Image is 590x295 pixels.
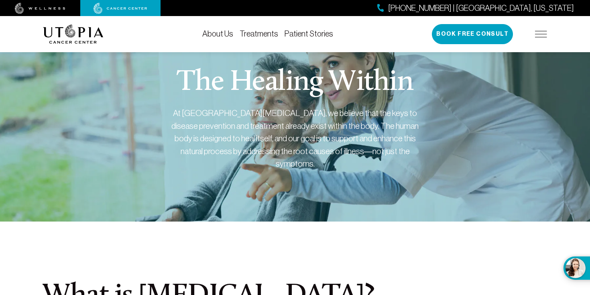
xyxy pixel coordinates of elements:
[171,107,419,170] div: At [GEOGRAPHIC_DATA][MEDICAL_DATA], we believe that the keys to disease prevention and treatment ...
[240,29,278,38] a: Treatments
[377,2,574,14] a: [PHONE_NUMBER] | [GEOGRAPHIC_DATA], [US_STATE]
[15,3,65,14] img: wellness
[43,24,104,44] img: logo
[94,3,147,14] img: cancer center
[177,68,413,97] h1: The Healing Within
[388,2,574,14] span: [PHONE_NUMBER] | [GEOGRAPHIC_DATA], [US_STATE]
[285,29,333,38] a: Patient Stories
[432,24,513,44] button: Book Free Consult
[202,29,233,38] a: About Us
[535,31,547,37] img: icon-hamburger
